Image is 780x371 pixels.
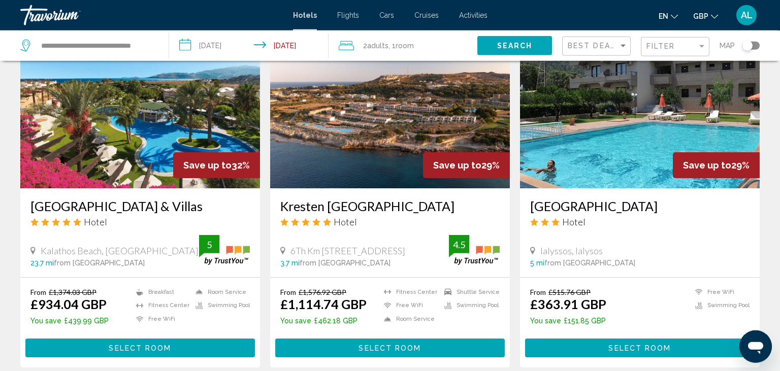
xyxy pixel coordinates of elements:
[525,341,755,352] a: Select Room
[300,259,391,267] span: from [GEOGRAPHIC_DATA]
[30,296,107,312] ins: £934.04 GBP
[30,317,61,325] span: You save
[540,245,603,256] span: Ialyssos, Ialysos
[520,26,760,188] img: Hotel image
[439,301,500,310] li: Swimming Pool
[20,26,260,188] img: Hotel image
[109,344,171,352] span: Select Room
[270,26,510,188] img: Hotel image
[280,288,296,296] span: From
[20,5,283,25] a: Travorium
[359,344,421,352] span: Select Room
[735,41,760,50] button: Toggle map
[30,259,54,267] span: 23.7 mi
[280,296,367,312] ins: £1,114.74 GBP
[131,315,190,323] li: Free WiFi
[530,317,606,325] p: £151.85 GBP
[544,259,635,267] span: from [GEOGRAPHIC_DATA]
[530,296,606,312] ins: £363.91 GBP
[131,288,190,296] li: Breakfast
[169,30,328,61] button: Check-in date: Sep 11, 2025 Check-out date: Sep 15, 2025
[449,239,469,251] div: 4.5
[693,12,708,20] span: GBP
[414,11,439,19] a: Cruises
[25,341,255,352] a: Select Room
[659,12,668,20] span: en
[608,344,671,352] span: Select Room
[367,42,388,50] span: Adults
[379,288,439,296] li: Fitness Center
[299,288,346,296] del: £1,576.92 GBP
[363,39,388,53] span: 2
[388,39,414,53] span: , 1
[199,235,250,265] img: trustyou-badge.svg
[449,235,500,265] img: trustyou-badge.svg
[659,9,678,23] button: Change language
[530,317,561,325] span: You save
[275,341,505,352] a: Select Room
[54,259,145,267] span: from [GEOGRAPHIC_DATA]
[131,301,190,310] li: Fitness Center
[41,245,199,256] span: Kalathos Beach, [GEOGRAPHIC_DATA]
[690,288,750,296] li: Free WiFi
[433,160,481,171] span: Save up to
[337,11,359,19] a: Flights
[199,239,219,251] div: 5
[562,216,586,227] span: Hotel
[525,339,755,357] button: Select Room
[439,288,500,296] li: Shuttle Service
[280,317,367,325] p: £462.18 GBP
[459,11,487,19] a: Activities
[530,198,750,214] a: [GEOGRAPHIC_DATA]
[568,42,628,51] mat-select: Sort by
[280,198,500,214] a: Kresten [GEOGRAPHIC_DATA]
[334,216,357,227] span: Hotel
[396,42,414,50] span: Room
[290,245,405,256] span: 6Th Km [STREET_ADDRESS]
[530,288,546,296] span: From
[379,301,439,310] li: Free WiFi
[641,37,709,57] button: Filter
[25,339,255,357] button: Select Room
[741,10,753,20] span: AL
[530,259,544,267] span: 5 mi
[30,288,46,296] span: From
[720,39,735,53] span: Map
[329,30,477,61] button: Travelers: 2 adults, 0 children
[190,288,250,296] li: Room Service
[190,301,250,310] li: Swimming Pool
[84,216,107,227] span: Hotel
[423,152,510,178] div: 29%
[683,160,731,171] span: Save up to
[49,288,96,296] del: £1,374.03 GBP
[530,216,750,227] div: 3 star Hotel
[673,152,760,178] div: 29%
[646,42,675,50] span: Filter
[497,42,533,50] span: Search
[275,339,505,357] button: Select Room
[293,11,317,19] a: Hotels
[739,330,772,363] iframe: Button to launch messaging window
[693,9,718,23] button: Change currency
[548,288,591,296] del: £515.76 GBP
[690,301,750,310] li: Swimming Pool
[183,160,232,171] span: Save up to
[477,36,552,55] button: Search
[30,198,250,214] h3: [GEOGRAPHIC_DATA] & Villas
[280,317,311,325] span: You save
[280,259,300,267] span: 3.7 mi
[568,42,621,50] span: Best Deals
[30,317,109,325] p: £439.99 GBP
[733,5,760,26] button: User Menu
[379,11,394,19] a: Cars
